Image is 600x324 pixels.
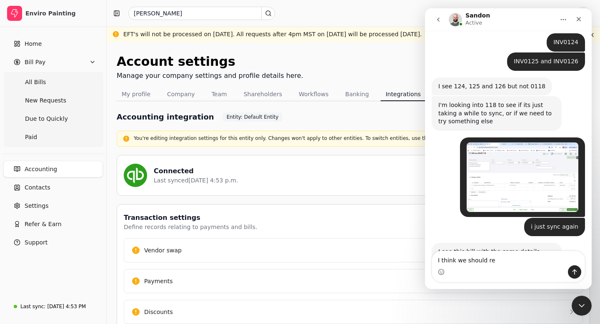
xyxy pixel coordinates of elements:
[117,52,303,71] div: Account settings
[577,7,590,20] button: N
[239,87,287,101] button: Shareholders
[3,35,103,52] a: Home
[3,179,103,196] a: Contacts
[25,133,37,142] span: Paid
[25,115,68,123] span: Due to Quickly
[47,303,86,310] div: [DATE] 4:53 PM
[227,113,279,121] span: Entity: Default Entity
[294,87,334,101] button: Workflows
[25,165,57,174] span: Accounting
[5,74,101,90] a: All Bills
[134,135,573,142] p: You're editing integration settings for this entity only. Changes won't apply to other entities. ...
[3,299,103,314] a: Last sync:[DATE] 4:53 PM
[117,87,590,101] nav: Tabs
[572,296,592,316] iframe: Intercom live chat
[5,129,101,145] a: Paid
[124,223,257,232] div: Define records relating to payments and bills.
[124,213,257,223] div: Transaction settings
[117,71,303,81] div: Manage your company settings and profile details here.
[123,30,422,39] div: EFT's will not be processed on [DATE]. All requests after 4pm MST on [DATE] will be processed [DA...
[144,308,173,317] div: Discounts
[25,58,45,67] span: Bill Pay
[25,238,47,247] span: Support
[3,197,103,214] a: Settings
[154,166,238,176] div: Connected
[154,176,238,185] div: Last synced [DATE] 4:53 p.m.
[117,111,214,122] h1: Accounting integration
[124,238,583,262] button: Vendor swap
[20,303,45,310] div: Last sync:
[425,8,592,289] iframe: Intercom live chat
[117,87,155,101] button: My profile
[25,202,48,210] span: Settings
[3,234,103,251] button: Support
[144,246,182,255] div: Vendor swap
[25,183,50,192] span: Contacts
[340,87,374,101] button: Banking
[3,216,103,232] button: Refer & Earn
[162,87,200,101] button: Company
[3,54,103,70] button: Bill Pay
[25,9,99,17] div: Enviro Painting
[124,269,583,293] button: Payments
[25,40,42,48] span: Home
[25,96,66,105] span: New Requests
[380,87,425,101] button: Integrations
[3,161,103,177] a: Accounting
[25,220,62,229] span: Refer & Earn
[128,7,275,20] input: Search
[207,87,232,101] button: Team
[25,78,46,87] span: All Bills
[144,277,173,286] div: Payments
[124,300,583,324] button: Discounts
[5,92,101,109] a: New Requests
[5,110,101,127] a: Due to Quickly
